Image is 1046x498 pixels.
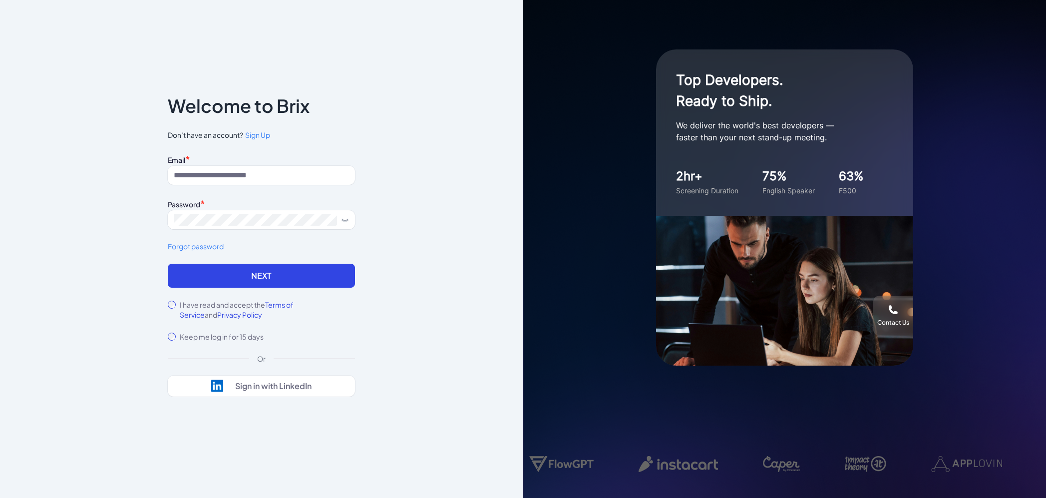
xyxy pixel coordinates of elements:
[168,155,185,164] label: Email
[762,167,815,185] div: 75%
[839,185,864,196] div: F500
[168,98,310,114] p: Welcome to Brix
[839,167,864,185] div: 63%
[168,264,355,288] button: Next
[676,185,738,196] div: Screening Duration
[168,376,355,397] button: Sign in with LinkedIn
[235,381,312,391] div: Sign in with LinkedIn
[873,296,913,336] button: Contact Us
[217,310,262,319] span: Privacy Policy
[180,300,294,319] span: Terms of Service
[168,241,355,252] a: Forgot password
[168,200,200,209] label: Password
[180,300,355,320] label: I have read and accept the and
[762,185,815,196] div: English Speaker
[676,119,876,143] p: We deliver the world's best developers — faster than your next stand-up meeting.
[877,319,909,327] div: Contact Us
[168,130,355,140] span: Don’t have an account?
[676,69,876,111] h1: Top Developers. Ready to Ship.
[245,130,270,139] span: Sign Up
[676,167,738,185] div: 2hr+
[243,130,270,140] a: Sign Up
[180,332,264,342] label: Keep me log in for 15 days
[249,354,274,364] div: Or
